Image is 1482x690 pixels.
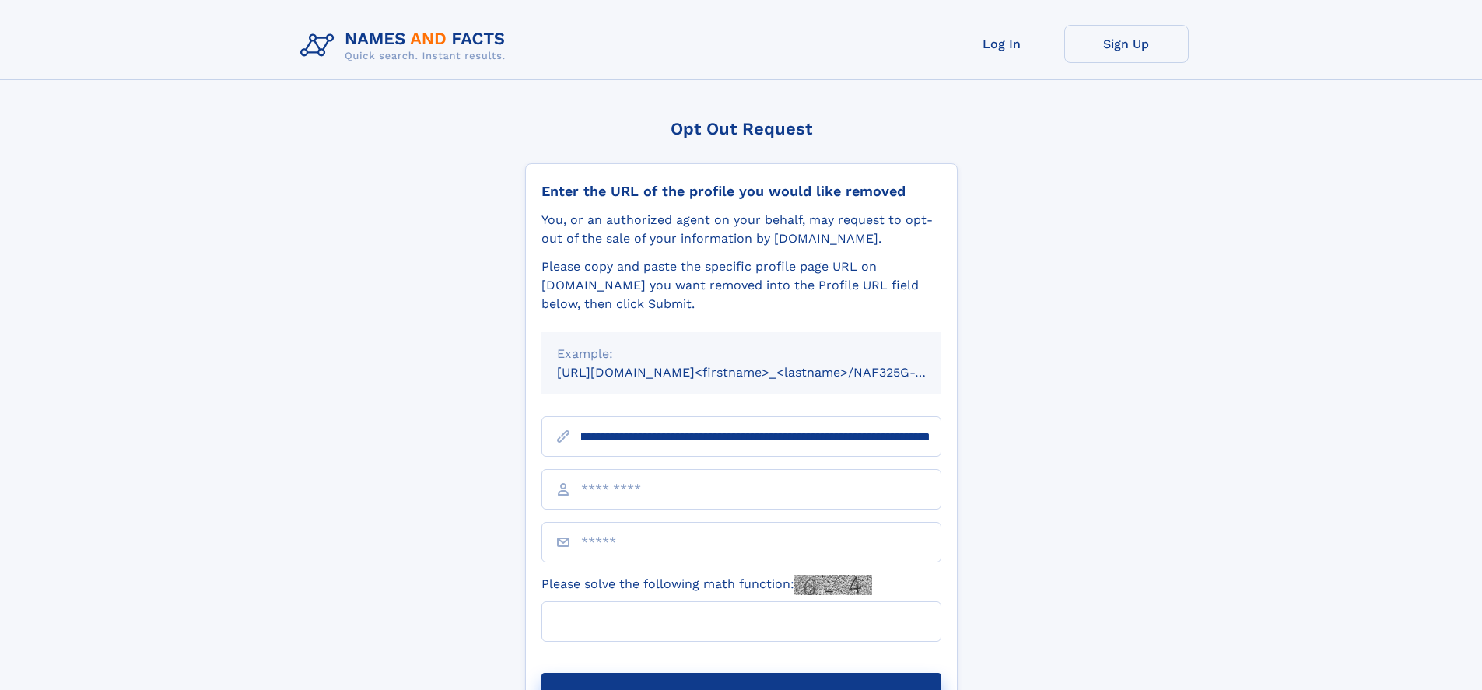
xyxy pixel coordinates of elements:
[541,257,941,313] div: Please copy and paste the specific profile page URL on [DOMAIN_NAME] you want removed into the Pr...
[557,365,971,380] small: [URL][DOMAIN_NAME]<firstname>_<lastname>/NAF325G-xxxxxxxx
[541,575,872,595] label: Please solve the following math function:
[940,25,1064,63] a: Log In
[557,345,926,363] div: Example:
[525,119,958,138] div: Opt Out Request
[541,211,941,248] div: You, or an authorized agent on your behalf, may request to opt-out of the sale of your informatio...
[541,183,941,200] div: Enter the URL of the profile you would like removed
[294,25,518,67] img: Logo Names and Facts
[1064,25,1189,63] a: Sign Up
